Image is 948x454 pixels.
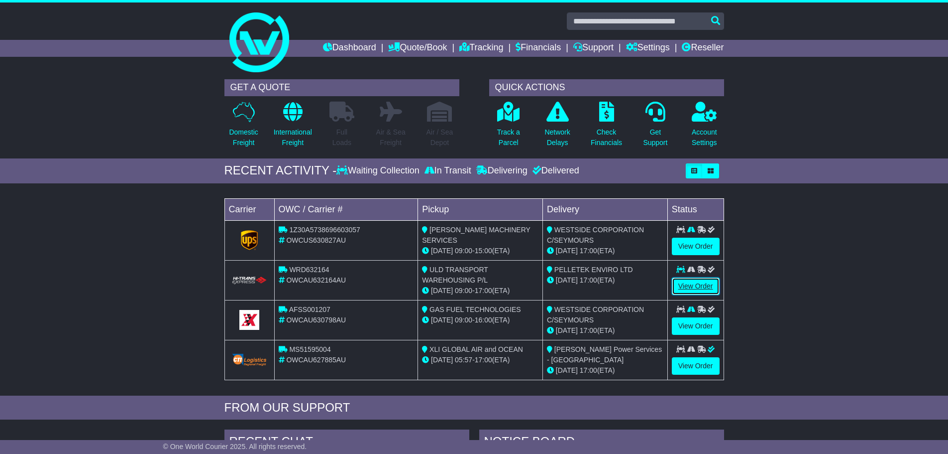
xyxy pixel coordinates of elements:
a: CheckFinancials [590,101,623,153]
a: Settings [626,40,670,57]
td: Delivery [542,198,667,220]
span: [DATE] [556,326,578,334]
div: (ETA) [547,246,663,256]
a: View Order [672,357,720,375]
span: OWCAU630798AU [286,316,346,324]
span: [DATE] [431,356,453,364]
a: NetworkDelays [544,101,570,153]
span: [DATE] [431,247,453,255]
span: PELLETEK ENVIRO LTD [554,266,633,274]
span: [DATE] [431,287,453,295]
span: [DATE] [556,276,578,284]
span: WESTSIDE CORPORATION C/SEYMOURS [547,226,644,244]
a: View Order [672,278,720,295]
span: [PERSON_NAME] MACHINERY SERVICES [422,226,530,244]
img: GetCarrierServiceLogo [239,310,259,330]
p: Check Financials [591,127,622,148]
div: (ETA) [547,275,663,286]
span: 09:00 [455,247,472,255]
span: 17:00 [475,356,492,364]
td: Status [667,198,724,220]
div: (ETA) [547,325,663,336]
a: AccountSettings [691,101,718,153]
div: - (ETA) [422,246,538,256]
div: Delivered [530,165,579,176]
span: 17:00 [475,287,492,295]
p: Get Support [643,127,667,148]
span: 17:00 [580,366,597,374]
span: [DATE] [556,366,578,374]
a: DomesticFreight [228,101,258,153]
div: GET A QUOTE [224,79,459,96]
div: QUICK ACTIONS [489,79,724,96]
a: Track aParcel [497,101,521,153]
div: FROM OUR SUPPORT [224,401,724,415]
span: ULD TRANSPORT WAREHOUSING P/L [422,266,488,284]
span: AFSS001207 [289,305,330,313]
p: Domestic Freight [229,127,258,148]
span: 09:00 [455,316,472,324]
p: Account Settings [692,127,717,148]
img: HiTrans.png [231,276,268,286]
a: Dashboard [323,40,376,57]
span: 17:00 [580,326,597,334]
span: WRD632164 [289,266,329,274]
td: OWC / Carrier # [274,198,418,220]
p: Network Delays [544,127,570,148]
img: GetCarrierServiceLogo [241,230,258,250]
span: [DATE] [556,247,578,255]
div: Delivering [474,165,530,176]
p: International Freight [274,127,312,148]
p: Air / Sea Depot [426,127,453,148]
span: [PERSON_NAME] Power Services - [GEOGRAPHIC_DATA] [547,345,662,364]
span: 1Z30A5738696603057 [289,226,360,234]
span: [DATE] [431,316,453,324]
p: Full Loads [329,127,354,148]
p: Track a Parcel [497,127,520,148]
div: RECENT ACTIVITY - [224,163,337,178]
span: XLI GLOBAL AIR and OCEAN [429,345,523,353]
span: © One World Courier 2025. All rights reserved. [163,443,307,451]
a: View Order [672,317,720,335]
a: View Order [672,238,720,255]
td: Carrier [224,198,274,220]
span: 05:57 [455,356,472,364]
span: 16:00 [475,316,492,324]
a: GetSupport [642,101,668,153]
a: Support [573,40,614,57]
span: 17:00 [580,247,597,255]
a: Reseller [682,40,724,57]
span: MS51595004 [289,345,330,353]
a: Tracking [459,40,503,57]
a: Quote/Book [388,40,447,57]
span: 15:00 [475,247,492,255]
div: In Transit [422,165,474,176]
div: - (ETA) [422,355,538,365]
div: Waiting Collection [336,165,421,176]
p: Air & Sea Freight [376,127,406,148]
div: - (ETA) [422,315,538,325]
span: 09:00 [455,287,472,295]
span: OWCUS630827AU [286,236,346,244]
img: GetCarrierServiceLogo [231,353,268,367]
span: 17:00 [580,276,597,284]
a: Financials [516,40,561,57]
div: (ETA) [547,365,663,376]
span: WESTSIDE CORPORATION C/SEYMOURS [547,305,644,324]
span: OWCAU627885AU [286,356,346,364]
span: GAS FUEL TECHNOLOGIES [429,305,521,313]
span: OWCAU632164AU [286,276,346,284]
td: Pickup [418,198,543,220]
a: InternationalFreight [273,101,313,153]
div: - (ETA) [422,286,538,296]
